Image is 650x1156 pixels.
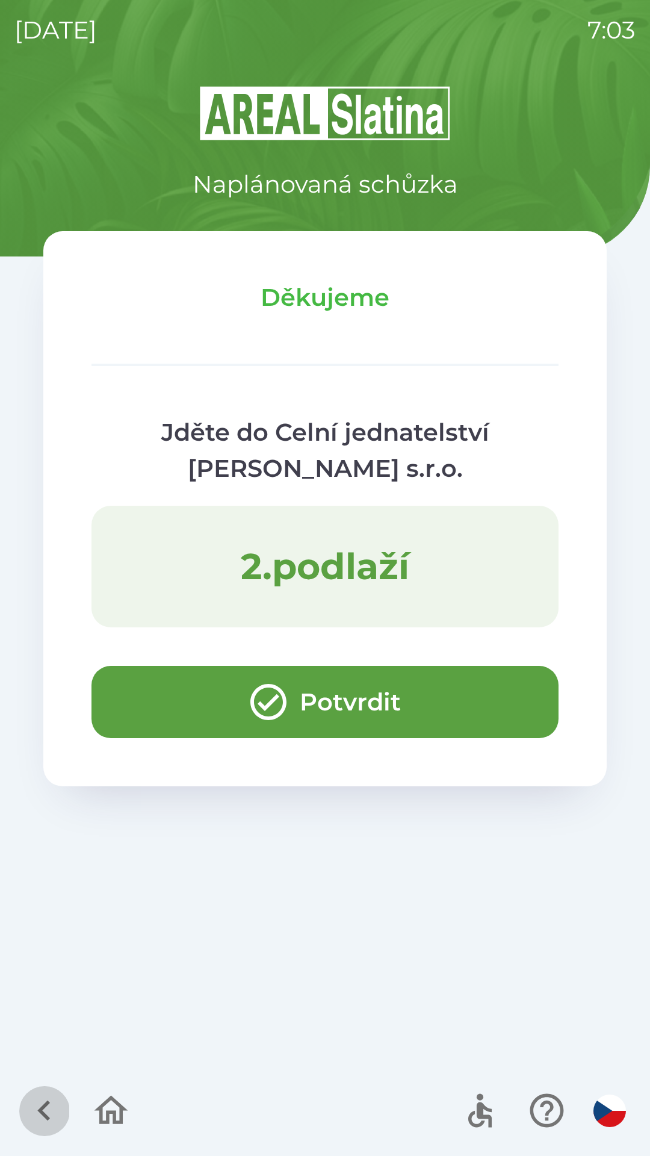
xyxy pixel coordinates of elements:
[91,279,559,315] p: Děkujeme
[14,12,97,48] p: [DATE]
[593,1095,626,1127] img: cs flag
[91,414,559,486] p: Jděte do Celní jednatelství [PERSON_NAME] s.r.o.
[587,12,636,48] p: 7:03
[91,666,559,738] button: Potvrdit
[241,544,409,589] p: 2 . podlaží
[43,84,607,142] img: Logo
[193,166,458,202] p: Naplánovaná schůzka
